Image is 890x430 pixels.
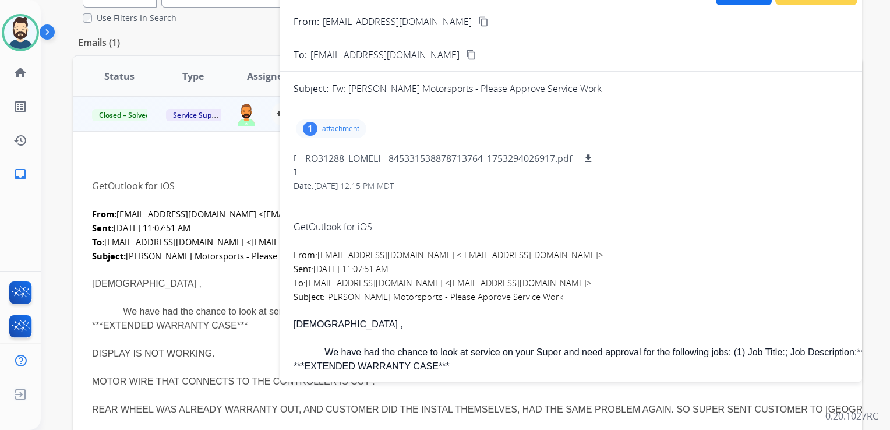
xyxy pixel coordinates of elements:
[294,48,307,62] p: To:
[92,179,695,193] div: Get
[13,66,27,80] mat-icon: home
[182,69,204,83] span: Type
[13,100,27,114] mat-icon: list_alt
[305,151,572,165] p: RO31288_LOMELI__845331538878713764_1753294026917.pdf
[294,249,603,302] font: [EMAIL_ADDRESS][DOMAIN_NAME] <[EMAIL_ADDRESS][DOMAIN_NAME]> [DATE] 11:07:51 AM [EMAIL_ADDRESS][DO...
[104,69,135,83] span: Status
[303,122,317,136] div: 1
[97,12,176,24] label: Use Filters In Search
[92,109,157,121] span: Closed – Solved
[294,180,848,192] div: Date:
[108,179,175,192] a: Outlook for iOS
[294,277,306,288] b: To:
[294,291,325,302] b: Subject:
[92,208,116,220] b: From:
[294,249,317,260] b: From:
[294,166,848,178] div: To:
[166,109,232,121] span: Service Support
[322,124,359,133] p: attachment
[332,82,602,96] p: Fw: [PERSON_NAME] Motorsports - Please Approve Service Work
[294,152,848,164] div: From:
[92,250,126,262] b: Subject:
[825,409,878,423] p: 0.20.1027RC
[583,153,594,164] mat-icon: download
[478,16,489,27] mat-icon: content_copy
[309,220,372,233] a: Outlook for iOS
[92,236,104,248] b: To:
[294,15,319,29] p: From:
[4,16,37,49] img: avatar
[13,133,27,147] mat-icon: history
[314,180,394,191] span: [DATE] 12:15 PM MDT
[92,208,408,262] font: [EMAIL_ADDRESS][DOMAIN_NAME] <[EMAIL_ADDRESS][DOMAIN_NAME]> [DATE] 11:07:51 AM [EMAIL_ADDRESS][DO...
[235,103,257,126] img: agent-avatar
[73,36,125,50] p: Emails (1)
[466,50,476,60] mat-icon: content_copy
[310,48,460,62] span: [EMAIL_ADDRESS][DOMAIN_NAME]
[276,107,290,121] mat-icon: person_add
[323,15,472,29] p: [EMAIL_ADDRESS][DOMAIN_NAME]
[294,82,329,96] p: Subject:
[294,220,848,234] div: Get
[294,263,313,274] b: Sent:
[92,222,114,234] b: Sent:
[247,69,288,83] span: Assignee
[13,167,27,181] mat-icon: inbox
